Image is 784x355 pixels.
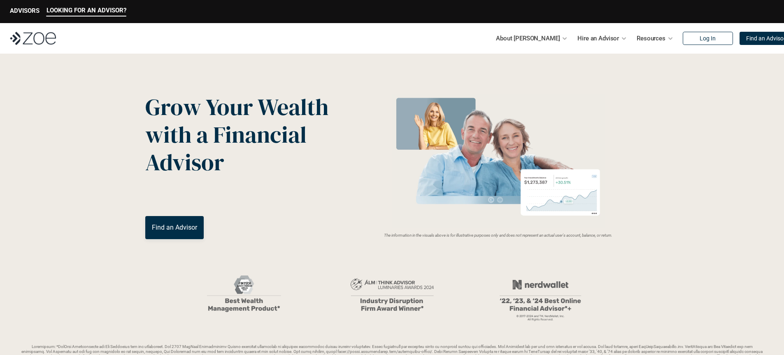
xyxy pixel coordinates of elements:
[145,91,328,123] span: Grow Your Wealth
[496,32,560,45] p: About [PERSON_NAME]
[47,7,126,14] p: LOOKING FOR AN ADVISOR?
[145,119,312,178] span: with a Financial Advisor
[152,223,197,231] p: Find an Advisor
[683,32,733,45] a: Log In
[637,32,665,45] p: Resources
[145,186,358,206] p: You deserve an advisor you can trust. [PERSON_NAME], hire, and invest with vetted, fiduciary, fin...
[384,233,612,237] em: The information in the visuals above is for illustrative purposes only and does not represent an ...
[700,35,716,42] p: Log In
[577,32,619,45] p: Hire an Advisor
[389,94,608,228] img: Zoe Financial Hero Image
[145,216,204,239] a: Find an Advisor
[10,7,40,14] p: ADVISORS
